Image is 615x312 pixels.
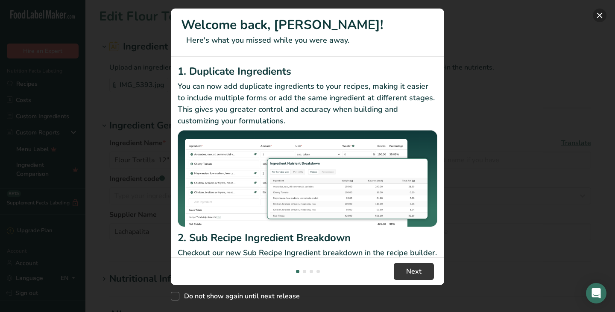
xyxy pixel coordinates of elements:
[178,230,437,245] h2: 2. Sub Recipe Ingredient Breakdown
[394,263,434,280] button: Next
[586,283,606,303] div: Open Intercom Messenger
[406,266,422,277] span: Next
[178,247,437,282] p: Checkout our new Sub Recipe Ingredient breakdown in the recipe builder. You can now see your Reci...
[181,35,434,46] p: Here's what you missed while you were away.
[178,81,437,127] p: You can now add duplicate ingredients to your recipes, making it easier to include multiple forms...
[181,15,434,35] h1: Welcome back, [PERSON_NAME]!
[178,64,437,79] h2: 1. Duplicate Ingredients
[179,292,300,300] span: Do not show again until next release
[178,130,437,227] img: Duplicate Ingredients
